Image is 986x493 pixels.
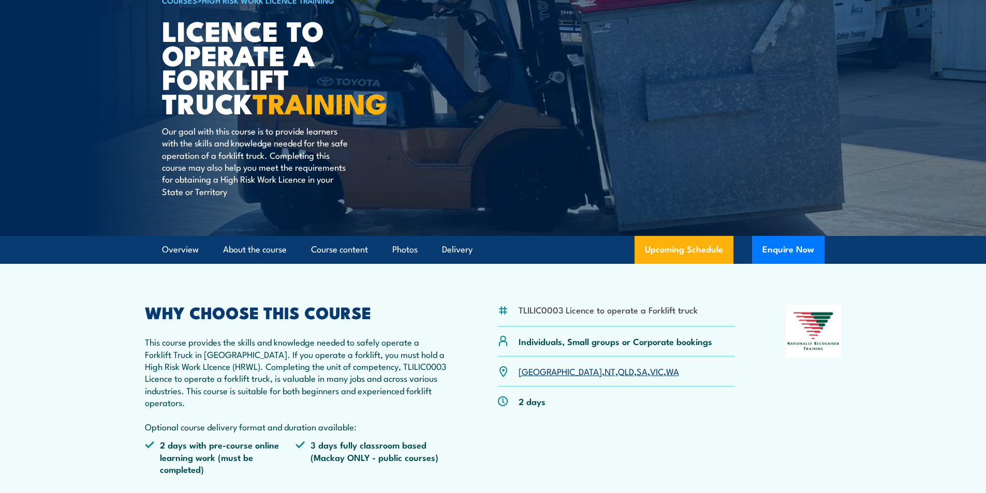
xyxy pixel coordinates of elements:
p: , , , , , [519,365,679,377]
a: About the course [223,236,287,263]
a: [GEOGRAPHIC_DATA] [519,365,602,377]
p: Individuals, Small groups or Corporate bookings [519,335,712,347]
a: SA [637,365,647,377]
a: WA [666,365,679,377]
li: 2 days with pre-course online learning work (must be completed) [145,439,296,475]
a: Upcoming Schedule [635,236,733,264]
li: TLILIC0003 Licence to operate a Forklift truck [519,304,698,316]
p: Our goal with this course is to provide learners with the skills and knowledge needed for the saf... [162,125,351,197]
img: Nationally Recognised Training logo. [786,305,842,357]
a: Overview [162,236,199,263]
a: VIC [650,365,664,377]
a: Delivery [442,236,473,263]
a: Photos [392,236,418,263]
a: QLD [618,365,634,377]
button: Enquire Now [752,236,825,264]
p: 2 days [519,395,546,407]
h2: WHY CHOOSE THIS COURSE [145,305,447,319]
p: This course provides the skills and knowledge needed to safely operate a Forklift Truck in [GEOGR... [145,336,447,432]
a: Course content [311,236,368,263]
strong: TRAINING [253,81,387,124]
a: NT [605,365,615,377]
li: 3 days fully classroom based (Mackay ONLY - public courses) [296,439,447,475]
h1: Licence to operate a forklift truck [162,18,418,115]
